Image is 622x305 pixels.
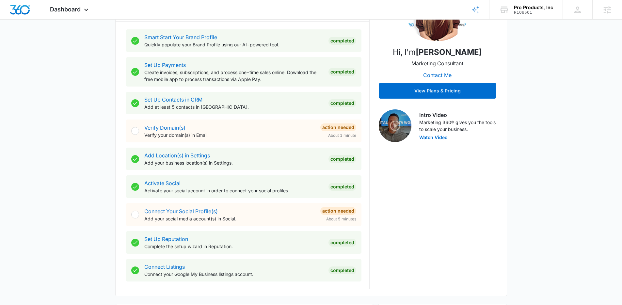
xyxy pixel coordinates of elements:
div: Action Needed [320,123,356,131]
span: About 1 minute [328,133,356,138]
p: Connect your Google My Business listings account. [144,271,323,278]
div: Completed [328,239,356,247]
p: Add your business location(s) in Settings. [144,159,323,166]
div: Completed [328,37,356,45]
button: View Plans & Pricing [379,83,496,99]
p: Complete the setup wizard in Reputation. [144,243,323,250]
img: Intro Video [379,109,411,142]
a: Activate Social [144,180,181,186]
a: Set Up Contacts in CRM [144,96,202,103]
p: Add your social media account(s) in Social. [144,215,315,222]
p: Verify your domain(s) in Email. [144,132,315,138]
div: account id [514,10,553,15]
a: Connect Listings [144,264,185,270]
p: Quickly populate your Brand Profile using our AI-powered tool. [144,41,323,48]
a: Set Up Reputation [144,236,188,242]
div: Action Needed [320,207,356,215]
p: Activate your social account in order to connect your social profiles. [144,187,323,194]
a: Smart Start Your Brand Profile [144,34,217,40]
a: Verify Domain(s) [144,124,185,131]
div: Completed [328,155,356,163]
div: Completed [328,68,356,76]
p: Hi, I'm [393,46,482,58]
p: Marketing 360® gives you the tools to scale your business. [419,119,496,133]
span: Dashboard [50,6,81,13]
a: Connect Your Social Profile(s) [144,208,218,215]
h3: Intro Video [419,111,496,119]
a: Set Up Payments [144,62,186,68]
div: Completed [328,183,356,191]
button: Watch Video [419,135,448,140]
p: Add at least 5 contacts in [GEOGRAPHIC_DATA]. [144,104,323,110]
p: Marketing Consultant [411,59,463,67]
p: Create invoices, subscriptions, and process one-time sales online. Download the free mobile app t... [144,69,323,83]
div: Completed [328,266,356,274]
button: Contact Me [417,67,458,83]
span: About 5 minutes [326,216,356,222]
div: account name [514,5,553,10]
div: Completed [328,99,356,107]
a: Add Location(s) in Settings [144,152,210,159]
strong: [PERSON_NAME] [416,47,482,57]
